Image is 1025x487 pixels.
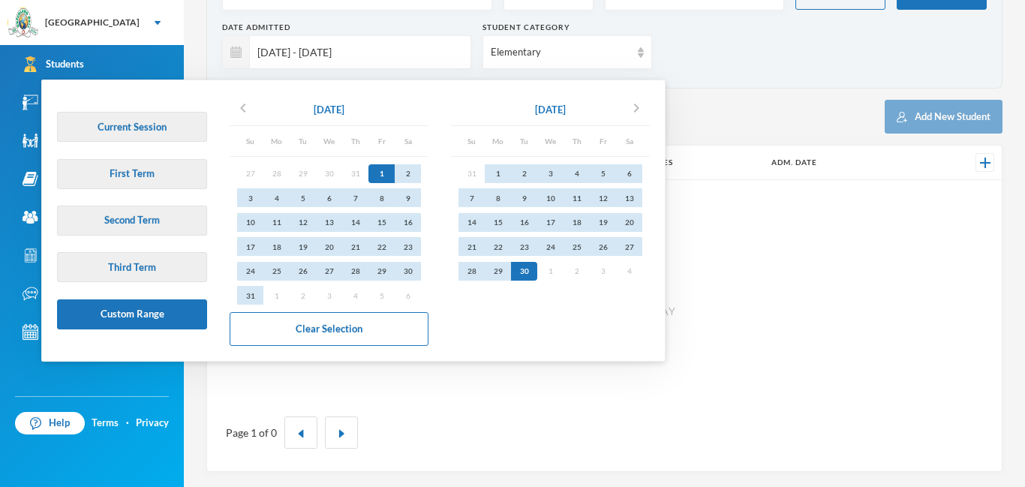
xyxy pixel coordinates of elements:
div: Fr [368,134,395,149]
div: Tu [511,134,537,149]
div: 6 [616,164,642,183]
div: Date Admitted [222,22,471,33]
img: logo [8,8,38,38]
div: We [316,134,342,149]
div: 29 [368,262,395,281]
div: 9 [395,188,421,207]
div: 22 [485,237,511,256]
i: chevron_left [234,99,252,117]
button: Clear Selection [230,312,428,346]
div: Sa [395,134,421,149]
div: 4 [564,164,590,183]
img: + [980,158,990,168]
div: 19 [290,237,316,256]
div: 6 [316,188,342,207]
button: chevron_right [623,98,650,122]
div: Su [237,134,263,149]
div: 17 [237,237,263,256]
div: 10 [237,213,263,232]
th: Due Fees [626,146,764,180]
div: Mo [485,134,511,149]
div: 26 [290,262,316,281]
div: 16 [511,213,537,232]
button: Current Session [57,112,207,142]
div: 19 [590,213,616,232]
div: 22 [368,237,395,256]
div: 4 [263,188,290,207]
div: 23 [395,237,421,256]
a: Help [15,412,85,434]
div: Fr [590,134,616,149]
div: 12 [290,213,316,232]
div: Students [23,56,84,72]
div: We [537,134,564,149]
div: 28 [458,262,485,281]
div: 20 [616,213,642,232]
div: 16 [395,213,421,232]
div: 14 [458,213,485,232]
div: 20 [316,237,342,256]
div: 1 [368,164,395,183]
div: 21 [342,237,368,256]
div: 27 [616,237,642,256]
div: 24 [537,237,564,256]
button: Third Term [57,252,207,282]
div: 11 [263,213,290,232]
div: Elementary [491,45,630,60]
div: 18 [564,213,590,232]
div: 12 [590,188,616,207]
div: 30 [395,262,421,281]
div: 18 [263,237,290,256]
div: 8 [368,188,395,207]
div: 15 [368,213,395,232]
div: 3 [537,164,564,183]
div: 9 [511,188,537,207]
div: Th [342,134,368,149]
div: 8 [485,188,511,207]
div: 2 [511,164,537,183]
div: 10 [537,188,564,207]
div: 13 [616,188,642,207]
div: 13 [316,213,342,232]
button: chevron_left [230,98,257,122]
input: e.g. 29/08/2025 - 29/09/2025 [250,35,463,69]
div: Su [458,134,485,149]
div: 25 [263,262,290,281]
i: chevron_right [627,99,645,117]
div: 28 [342,262,368,281]
div: 5 [590,164,616,183]
div: 31 [237,286,263,305]
div: · [126,416,129,431]
div: 26 [590,237,616,256]
button: First Term [57,159,207,189]
div: [DATE] [535,103,566,118]
div: 14 [342,213,368,232]
button: Custom Range [57,299,207,329]
div: Page 1 of 0 [226,425,277,440]
div: 23 [511,237,537,256]
div: 5 [290,188,316,207]
button: Add New Student [885,100,1002,134]
div: 24 [237,262,263,281]
div: 30 [511,262,537,281]
div: 3 [237,188,263,207]
div: 2 [395,164,421,183]
div: 27 [316,262,342,281]
div: 11 [564,188,590,207]
div: 21 [458,237,485,256]
div: 7 [458,188,485,207]
div: 7 [342,188,368,207]
div: [GEOGRAPHIC_DATA] [45,16,140,29]
th: Adm. Date [764,146,917,180]
a: Privacy [136,416,169,431]
div: 29 [485,262,511,281]
button: Second Term [57,206,207,236]
div: [DATE] [314,103,344,118]
div: Th [564,134,590,149]
div: 17 [537,213,564,232]
a: Terms [92,416,119,431]
div: 15 [485,213,511,232]
div: Sa [616,134,642,149]
div: Mo [263,134,290,149]
div: Student Category [482,22,651,33]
